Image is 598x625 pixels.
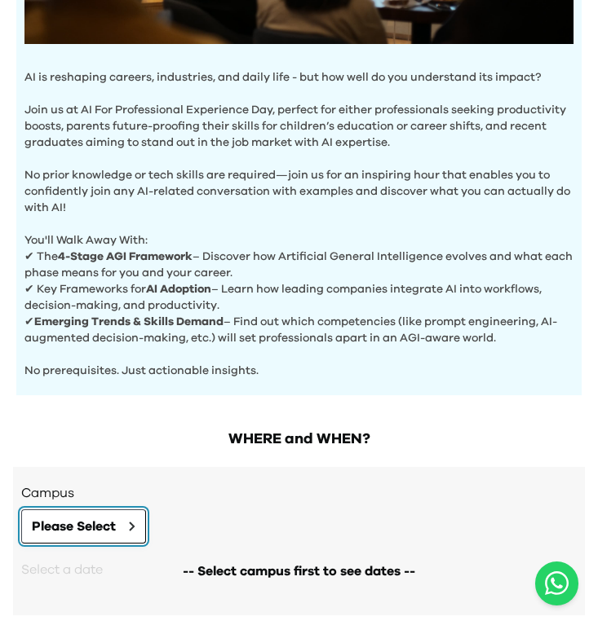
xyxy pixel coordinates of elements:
[24,314,574,346] p: ✔ – Find out which competencies (like prompt engineering, AI-augmented decision-making, etc.) wil...
[24,151,574,216] p: No prior knowledge or tech skills are required—join us for an inspiring hour that enables you to ...
[535,561,578,605] button: Open WhatsApp chat
[146,284,211,295] b: AI Adoption
[34,316,224,328] b: Emerging Trends & Skills Demand
[32,517,116,536] span: Please Select
[24,281,574,314] p: ✔ Key Frameworks for – Learn how leading companies integrate AI into workflows, decision-making, ...
[24,249,574,281] p: ✔ The – Discover how Artificial General Intelligence evolves and what each phase means for you an...
[21,509,146,544] button: Please Select
[535,561,578,605] a: Chat with us on WhatsApp
[13,428,585,451] h2: WHERE and WHEN?
[21,483,577,503] h3: Campus
[58,251,193,262] b: 4-Stage AGI Framework
[183,561,415,581] span: -- Select campus first to see dates --
[24,69,574,86] p: AI is reshaping careers, industries, and daily life - but how well do you understand its impact?
[24,346,574,379] p: No prerequisites. Just actionable insights.
[24,86,574,151] p: Join us at AI For Professional Experience Day, perfect for either professionals seeking productiv...
[24,216,574,249] p: You'll Walk Away With:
